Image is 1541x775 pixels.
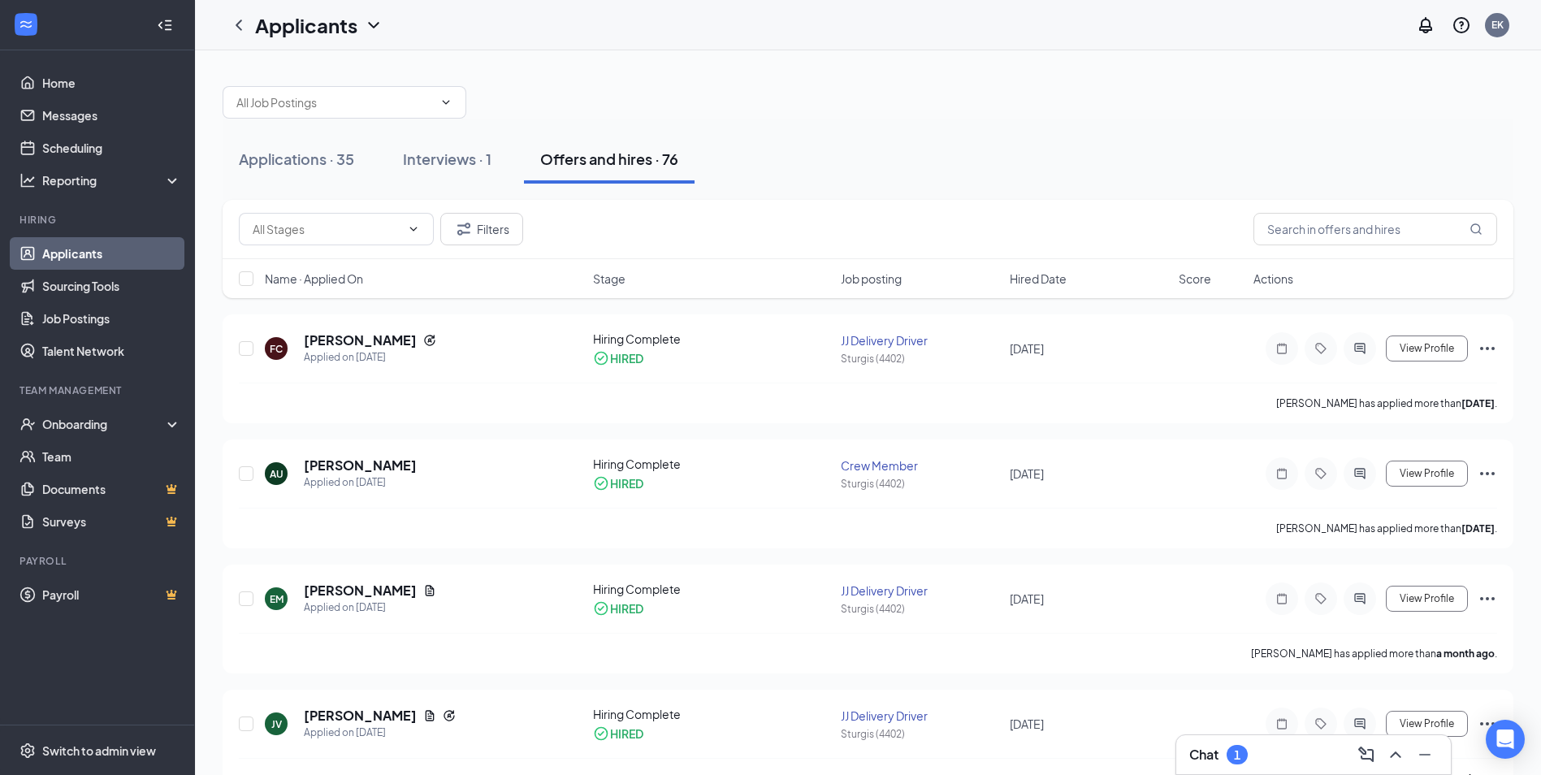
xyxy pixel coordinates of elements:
[610,350,643,366] div: HIRED
[1415,745,1435,764] svg: Minimize
[253,220,400,238] input: All Stages
[1272,467,1292,480] svg: Note
[1412,742,1438,768] button: Minimize
[271,717,282,731] div: JV
[841,271,902,287] span: Job posting
[42,172,182,188] div: Reporting
[423,709,436,722] svg: Document
[1383,742,1409,768] button: ChevronUp
[304,582,417,600] h5: [PERSON_NAME]
[42,99,181,132] a: Messages
[1436,647,1495,660] b: a month ago
[841,352,1000,366] div: Sturgis (4402)
[454,219,474,239] svg: Filter
[1010,271,1067,287] span: Hired Date
[440,213,523,245] button: Filter Filters
[19,416,36,432] svg: UserCheck
[1311,342,1331,355] svg: Tag
[1386,745,1405,764] svg: ChevronUp
[304,331,417,349] h5: [PERSON_NAME]
[1272,717,1292,730] svg: Note
[443,709,456,722] svg: Reapply
[1386,461,1468,487] button: View Profile
[42,67,181,99] a: Home
[19,172,36,188] svg: Analysis
[1478,464,1497,483] svg: Ellipses
[304,457,417,474] h5: [PERSON_NAME]
[304,600,436,616] div: Applied on [DATE]
[1470,223,1483,236] svg: MagnifyingGlass
[229,15,249,35] svg: ChevronLeft
[364,15,383,35] svg: ChevronDown
[1353,742,1379,768] button: ComposeMessage
[1311,717,1331,730] svg: Tag
[423,584,436,597] svg: Document
[236,93,433,111] input: All Job Postings
[304,474,417,491] div: Applied on [DATE]
[1179,271,1211,287] span: Score
[1010,466,1044,481] span: [DATE]
[540,149,678,169] div: Offers and hires · 76
[265,271,363,287] span: Name · Applied On
[1010,341,1044,356] span: [DATE]
[42,302,181,335] a: Job Postings
[593,600,609,617] svg: CheckmarkCircle
[1386,711,1468,737] button: View Profile
[841,582,1000,599] div: JJ Delivery Driver
[270,342,283,356] div: FC
[1272,592,1292,605] svg: Note
[1416,15,1435,35] svg: Notifications
[1491,18,1504,32] div: EK
[1478,589,1497,608] svg: Ellipses
[1461,522,1495,535] b: [DATE]
[593,350,609,366] svg: CheckmarkCircle
[1478,714,1497,734] svg: Ellipses
[1400,343,1454,354] span: View Profile
[42,270,181,302] a: Sourcing Tools
[593,475,609,491] svg: CheckmarkCircle
[42,578,181,611] a: PayrollCrown
[1276,396,1497,410] p: [PERSON_NAME] has applied more than .
[610,600,643,617] div: HIRED
[42,416,167,432] div: Onboarding
[403,149,491,169] div: Interviews · 1
[593,725,609,742] svg: CheckmarkCircle
[1350,342,1370,355] svg: ActiveChat
[1400,468,1454,479] span: View Profile
[42,473,181,505] a: DocumentsCrown
[304,707,417,725] h5: [PERSON_NAME]
[19,213,178,227] div: Hiring
[19,554,178,568] div: Payroll
[157,17,173,33] svg: Collapse
[1253,271,1293,287] span: Actions
[42,335,181,367] a: Talent Network
[1311,592,1331,605] svg: Tag
[1486,720,1525,759] div: Open Intercom Messenger
[841,477,1000,491] div: Sturgis (4402)
[1311,467,1331,480] svg: Tag
[1253,213,1497,245] input: Search in offers and hires
[841,602,1000,616] div: Sturgis (4402)
[1452,15,1471,35] svg: QuestionInfo
[841,457,1000,474] div: Crew Member
[255,11,357,39] h1: Applicants
[841,708,1000,724] div: JJ Delivery Driver
[1350,592,1370,605] svg: ActiveChat
[304,349,436,366] div: Applied on [DATE]
[1251,647,1497,660] p: [PERSON_NAME] has applied more than .
[593,331,832,347] div: Hiring Complete
[1010,591,1044,606] span: [DATE]
[42,440,181,473] a: Team
[18,16,34,32] svg: WorkstreamLogo
[1010,717,1044,731] span: [DATE]
[1189,746,1219,764] h3: Chat
[270,467,284,481] div: AU
[1461,397,1495,409] b: [DATE]
[1478,339,1497,358] svg: Ellipses
[407,223,420,236] svg: ChevronDown
[270,592,284,606] div: EM
[1234,748,1240,762] div: 1
[42,132,181,164] a: Scheduling
[1400,593,1454,604] span: View Profile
